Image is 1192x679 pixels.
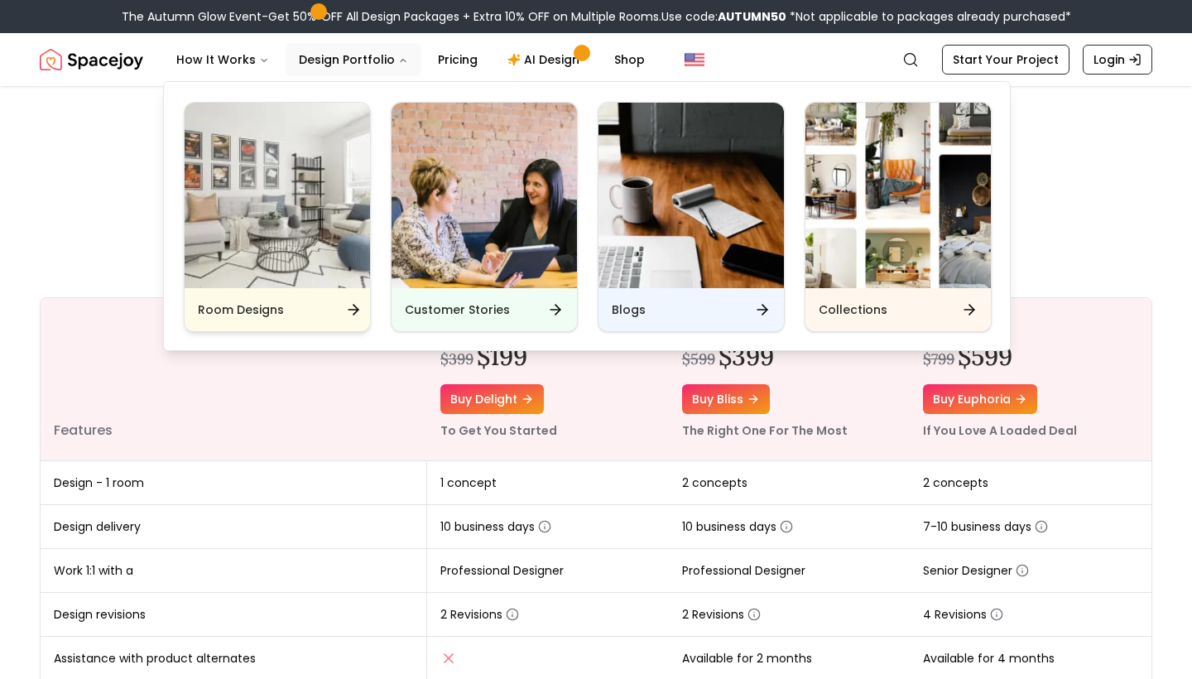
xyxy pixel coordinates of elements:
th: Features [41,298,427,461]
h6: Room Designs [198,301,284,318]
a: Shop [601,43,658,76]
span: 2 Revisions [440,606,519,623]
nav: Main [163,43,658,76]
h2: $599 [958,341,1012,371]
span: 2 concepts [682,474,747,491]
a: Start Your Project [942,45,1069,75]
small: The Right One For The Most [682,422,848,439]
div: The Autumn Glow Event-Get 50% OFF All Design Packages + Extra 10% OFF on Multiple Rooms. [122,8,1071,25]
img: United States [685,50,704,70]
a: Buy delight [440,384,544,414]
td: Design - 1 room [41,461,427,505]
td: Work 1:1 with a [41,549,427,593]
a: Pricing [425,43,491,76]
span: 2 Revisions [682,606,761,623]
a: Buy euphoria [923,384,1037,414]
span: Use code: [661,8,786,25]
a: CollectionsCollections [805,102,992,332]
span: Senior Designer [923,562,1029,579]
div: $799 [923,348,954,371]
a: AI Design [494,43,598,76]
img: Room Designs [185,103,370,288]
small: To Get You Started [440,422,557,439]
span: 4 Revisions [923,606,1003,623]
span: 10 business days [440,518,551,535]
h2: $399 [719,341,774,371]
td: Design delivery [41,505,427,549]
a: Buy bliss [682,384,770,414]
h6: Blogs [612,301,646,318]
td: Design revisions [41,593,427,637]
img: Blogs [598,103,784,288]
h2: $199 [477,341,527,371]
b: AUTUMN50 [718,8,786,25]
a: Spacejoy [40,43,143,76]
span: 2 concepts [923,474,988,491]
img: Customer Stories [392,103,577,288]
nav: Global [40,33,1152,86]
a: Login [1083,45,1152,75]
span: *Not applicable to packages already purchased* [786,8,1071,25]
div: Design Portfolio [164,82,1012,352]
span: Professional Designer [682,562,805,579]
span: 7-10 business days [923,518,1048,535]
img: Collections [805,103,991,288]
div: $599 [682,348,715,371]
button: How It Works [163,43,282,76]
small: If You Love A Loaded Deal [923,422,1077,439]
span: Professional Designer [440,562,564,579]
div: $399 [440,348,473,371]
a: BlogsBlogs [598,102,785,332]
a: Customer StoriesCustomer Stories [391,102,578,332]
img: Spacejoy Logo [40,43,143,76]
h6: Customer Stories [405,301,510,318]
span: 1 concept [440,474,497,491]
a: Room DesignsRoom Designs [184,102,371,332]
span: 10 business days [682,518,793,535]
p: euphoria [923,318,1138,338]
button: Design Portfolio [286,43,421,76]
h6: Collections [819,301,887,318]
